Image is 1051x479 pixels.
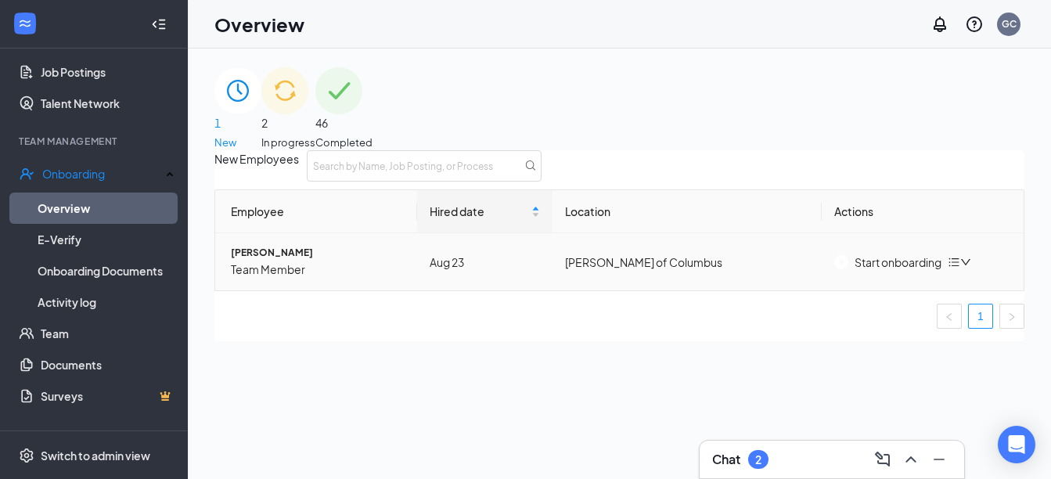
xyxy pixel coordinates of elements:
div: Aug 23 [430,254,540,271]
svg: UserCheck [19,166,34,182]
button: left [937,304,962,329]
a: Documents [41,349,175,380]
th: Location [552,190,822,233]
span: bars [948,256,960,268]
span: left [945,312,954,322]
svg: Settings [19,448,34,463]
li: Next Page [999,304,1024,329]
li: Previous Page [937,304,962,329]
svg: ChevronUp [902,450,920,469]
span: Team Member [231,261,405,278]
svg: Minimize [930,450,948,469]
li: 1 [968,304,993,329]
h1: Overview [214,11,304,38]
a: Talent Network [41,88,175,119]
input: Search by Name, Job Posting, or Process [307,150,542,182]
span: down [960,257,971,268]
h3: Chat [712,451,740,468]
span: 1 [214,114,261,131]
div: GC [1002,17,1017,31]
div: 2 [755,453,761,466]
svg: QuestionInfo [965,15,984,34]
svg: Collapse [151,16,167,32]
a: Activity log [38,286,175,318]
div: Switch to admin view [41,448,150,463]
a: E-Verify [38,224,175,255]
svg: Notifications [930,15,949,34]
span: New Employees [214,150,299,182]
button: Start onboarding [834,254,941,271]
button: ChevronUp [898,447,923,472]
button: ComposeMessage [870,447,895,472]
span: New [214,135,261,150]
svg: ComposeMessage [873,450,892,469]
a: Onboarding Documents [38,255,175,286]
div: Payroll [19,427,171,441]
a: SurveysCrown [41,380,175,412]
a: Overview [38,193,175,224]
a: Job Postings [41,56,175,88]
a: Team [41,318,175,349]
span: [PERSON_NAME] [231,246,405,261]
a: 1 [969,304,992,328]
span: Hired date [430,203,528,220]
div: Onboarding [42,166,161,182]
span: In progress [261,135,315,150]
svg: WorkstreamLogo [17,16,33,31]
span: 46 [315,114,373,131]
span: Completed [315,135,373,150]
span: right [1007,312,1017,322]
span: 2 [261,114,315,131]
td: [PERSON_NAME] of Columbus [552,233,822,290]
div: Open Intercom Messenger [998,426,1035,463]
button: Minimize [927,447,952,472]
div: Team Management [19,135,171,148]
button: right [999,304,1024,329]
th: Employee [215,190,417,233]
th: Actions [822,190,1024,233]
